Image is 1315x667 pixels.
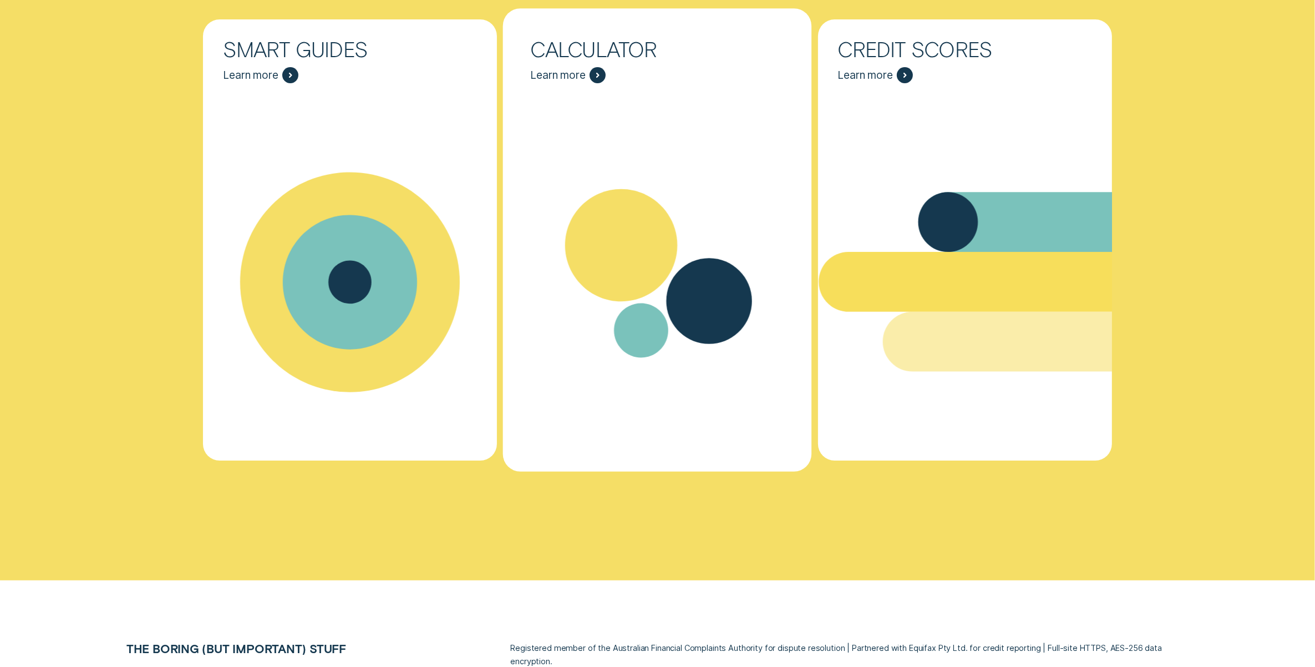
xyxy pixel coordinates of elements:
a: Calculator - Learn more [510,19,804,461]
div: Smart Guides [223,39,477,59]
div: Credit Scores [838,39,1092,59]
h2: The boring (but important) stuff [120,641,427,655]
span: Learn more [838,68,893,82]
a: Smart Guides - Learn more [203,19,497,461]
span: Learn more [530,68,585,82]
span: Learn more [223,68,278,82]
div: Calculator [530,39,784,59]
a: Credit Scores - Learn more [818,19,1112,461]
